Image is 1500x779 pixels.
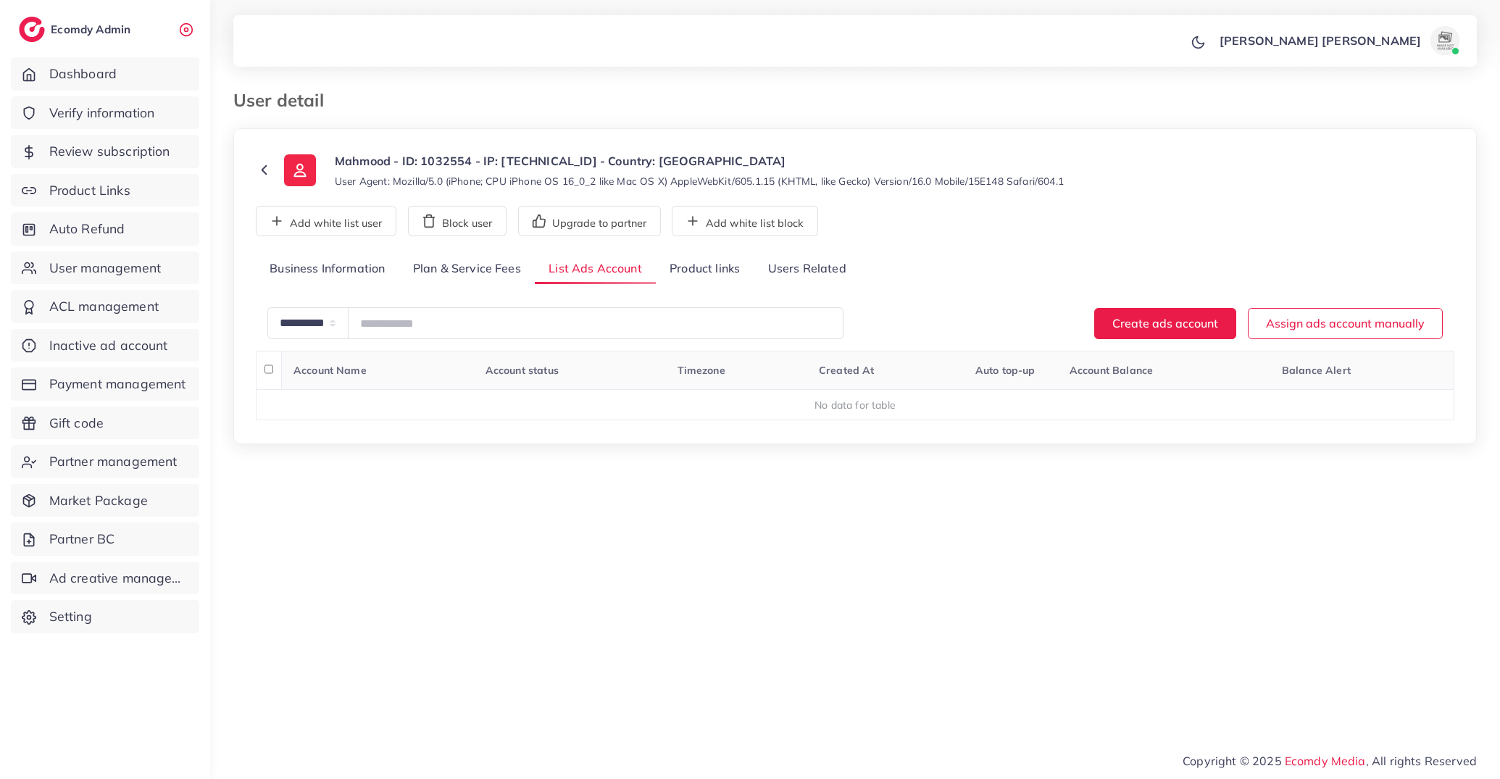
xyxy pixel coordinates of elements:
a: User management [11,251,199,285]
span: , All rights Reserved [1366,752,1477,770]
a: Product Links [11,174,199,207]
h3: User detail [233,90,336,111]
a: Market Package [11,484,199,517]
button: Upgrade to partner [518,206,661,236]
a: Payment management [11,367,199,401]
span: Review subscription [49,142,170,161]
a: Product links [656,254,754,285]
span: Product Links [49,181,130,200]
div: No data for table [264,398,1446,412]
p: [PERSON_NAME] [PERSON_NAME] [1220,32,1421,49]
a: Ad creative management [11,562,199,595]
a: Business Information [256,254,399,285]
span: User management [49,259,161,278]
span: Dashboard [49,64,117,83]
small: User Agent: Mozilla/5.0 (iPhone; CPU iPhone OS 16_0_2 like Mac OS X) AppleWebKit/605.1.15 (KHTML,... [335,174,1064,188]
h2: Ecomdy Admin [51,22,134,36]
a: Users Related [754,254,859,285]
a: Verify information [11,96,199,130]
span: Inactive ad account [49,336,168,355]
a: logoEcomdy Admin [19,17,134,42]
a: ACL management [11,290,199,323]
span: Partner BC [49,530,115,549]
span: Balance Alert [1282,364,1351,377]
a: [PERSON_NAME] [PERSON_NAME]avatar [1212,26,1465,55]
span: ACL management [49,297,159,316]
span: Auto top-up [975,364,1036,377]
span: Ad creative management [49,569,188,588]
span: Payment management [49,375,186,393]
span: Partner management [49,452,178,471]
button: Assign ads account manually [1248,308,1443,339]
span: Account status [486,364,559,377]
a: Gift code [11,407,199,440]
span: Gift code [49,414,104,433]
span: Auto Refund [49,220,125,238]
a: Review subscription [11,135,199,168]
span: Account Balance [1070,364,1153,377]
a: Dashboard [11,57,199,91]
a: List Ads Account [535,254,656,285]
span: Account Name [293,364,367,377]
span: Created At [819,364,875,377]
a: Setting [11,600,199,633]
a: Inactive ad account [11,329,199,362]
img: avatar [1430,26,1459,55]
a: Ecomdy Media [1285,754,1366,768]
span: Verify information [49,104,155,122]
img: logo [19,17,45,42]
span: Market Package [49,491,148,510]
a: Partner management [11,445,199,478]
span: Setting [49,607,92,626]
span: Copyright © 2025 [1183,752,1477,770]
a: Auto Refund [11,212,199,246]
button: Block user [408,206,507,236]
a: Partner BC [11,522,199,556]
button: Create ads account [1094,308,1236,339]
button: Add white list block [672,206,818,236]
a: Plan & Service Fees [399,254,535,285]
p: Mahmood - ID: 1032554 - IP: [TECHNICAL_ID] - Country: [GEOGRAPHIC_DATA] [335,152,1064,170]
button: Add white list user [256,206,396,236]
img: ic-user-info.36bf1079.svg [284,154,316,186]
span: Timezone [678,364,725,377]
